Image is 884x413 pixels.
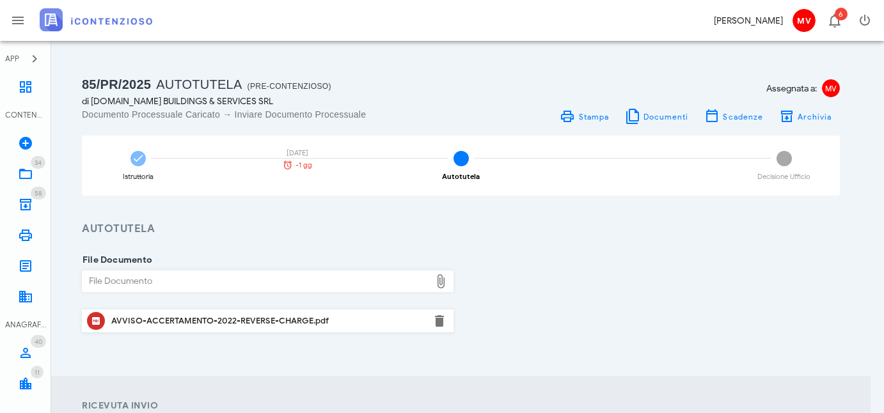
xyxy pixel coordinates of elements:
button: Clicca per aprire un'anteprima del file o scaricarlo [87,312,105,330]
div: di [DOMAIN_NAME] BUILDINGS & SERVICES SRL [82,95,454,108]
div: File Documento [83,271,430,292]
button: Archivia [771,107,840,125]
span: Archivia [797,112,832,121]
span: (Pre-contenzioso) [248,82,331,91]
h3: Autotutela [82,221,840,237]
h4: Ricevuta Invio [82,399,840,412]
div: Istruttoria [123,173,154,180]
span: 58 [35,189,42,198]
span: Autotutela [156,77,242,91]
div: Decisione Ufficio [757,173,810,180]
div: [DATE] [275,150,320,157]
span: 34 [35,159,42,167]
button: Elimina [432,313,447,329]
span: Stampa [578,112,609,121]
div: [PERSON_NAME] [714,14,783,27]
button: MV [788,5,819,36]
button: Scadenze [697,107,771,125]
span: Assegnata a: [766,82,817,95]
span: 11 [35,368,40,377]
div: CONTENZIOSO [5,109,46,121]
span: 3 [777,151,792,166]
span: Distintivo [31,156,45,169]
div: Autotutela [442,173,480,180]
button: Documenti [617,107,697,125]
span: Distintivo [31,335,46,348]
span: Documenti [643,112,689,121]
span: Scadenze [722,112,763,121]
div: ANAGRAFICA [5,319,46,331]
img: logo-text-2x.png [40,8,152,31]
span: Distintivo [31,366,43,378]
span: -1 gg [296,162,312,169]
div: Documento Processuale Caricato → Inviare Documento Processuale [82,108,454,121]
button: Distintivo [819,5,849,36]
span: Distintivo [835,8,848,20]
span: Distintivo [31,187,46,199]
span: 40 [35,338,42,346]
div: AVVISO-ACCERTAMENTO-2022-REVERSE-CHARGE.pdf [111,316,424,326]
span: MV [822,79,840,97]
label: File Documento [79,254,152,267]
span: 85/PR/2025 [82,77,151,91]
a: Stampa [552,107,617,125]
span: MV [793,9,816,32]
div: Clicca per aprire un'anteprima del file o scaricarlo [111,311,424,331]
span: 2 [454,151,469,166]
